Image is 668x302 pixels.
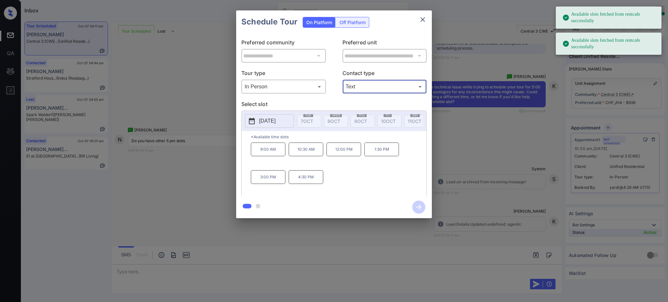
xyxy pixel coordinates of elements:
[416,13,429,26] button: close
[342,38,427,49] p: Preferred unit
[241,100,427,111] p: Select slot
[251,131,426,143] p: *Available time slots
[408,199,429,216] button: btn-next
[364,143,399,156] p: 1:30 PM
[342,69,427,80] p: Contact type
[562,35,656,53] div: Available slots fetched from rentcafe successfully
[251,170,285,184] p: 3:00 PM
[245,114,294,128] button: [DATE]
[326,143,361,156] p: 12:00 PM
[241,38,326,49] p: Preferred community
[336,17,369,27] div: Off Platform
[236,10,303,33] h2: Schedule Tour
[241,69,326,80] p: Tour type
[303,17,335,27] div: On Platform
[289,170,323,184] p: 4:30 PM
[251,143,285,156] p: 9:00 AM
[289,143,323,156] p: 10:30 AM
[243,81,324,92] div: In Person
[344,81,425,92] div: Text
[259,117,276,125] p: [DATE]
[562,8,656,27] div: Available slots fetched from rentcafe successfully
